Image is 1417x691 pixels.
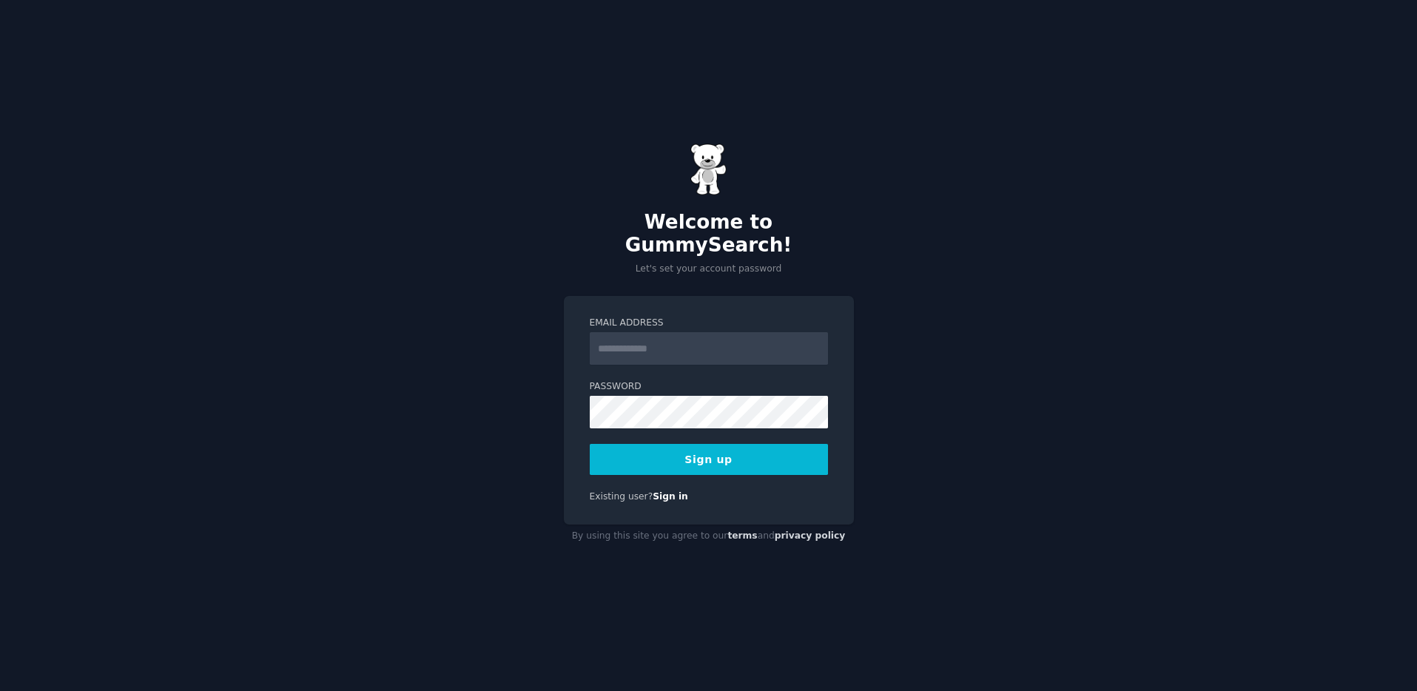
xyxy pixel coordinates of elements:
h2: Welcome to GummySearch! [564,211,854,257]
button: Sign up [590,444,828,475]
p: Let's set your account password [564,263,854,276]
span: Existing user? [590,491,653,502]
label: Password [590,380,828,394]
div: By using this site you agree to our and [564,525,854,548]
img: Gummy Bear [690,144,727,195]
a: terms [727,530,757,541]
a: Sign in [653,491,688,502]
label: Email Address [590,317,828,330]
a: privacy policy [775,530,846,541]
